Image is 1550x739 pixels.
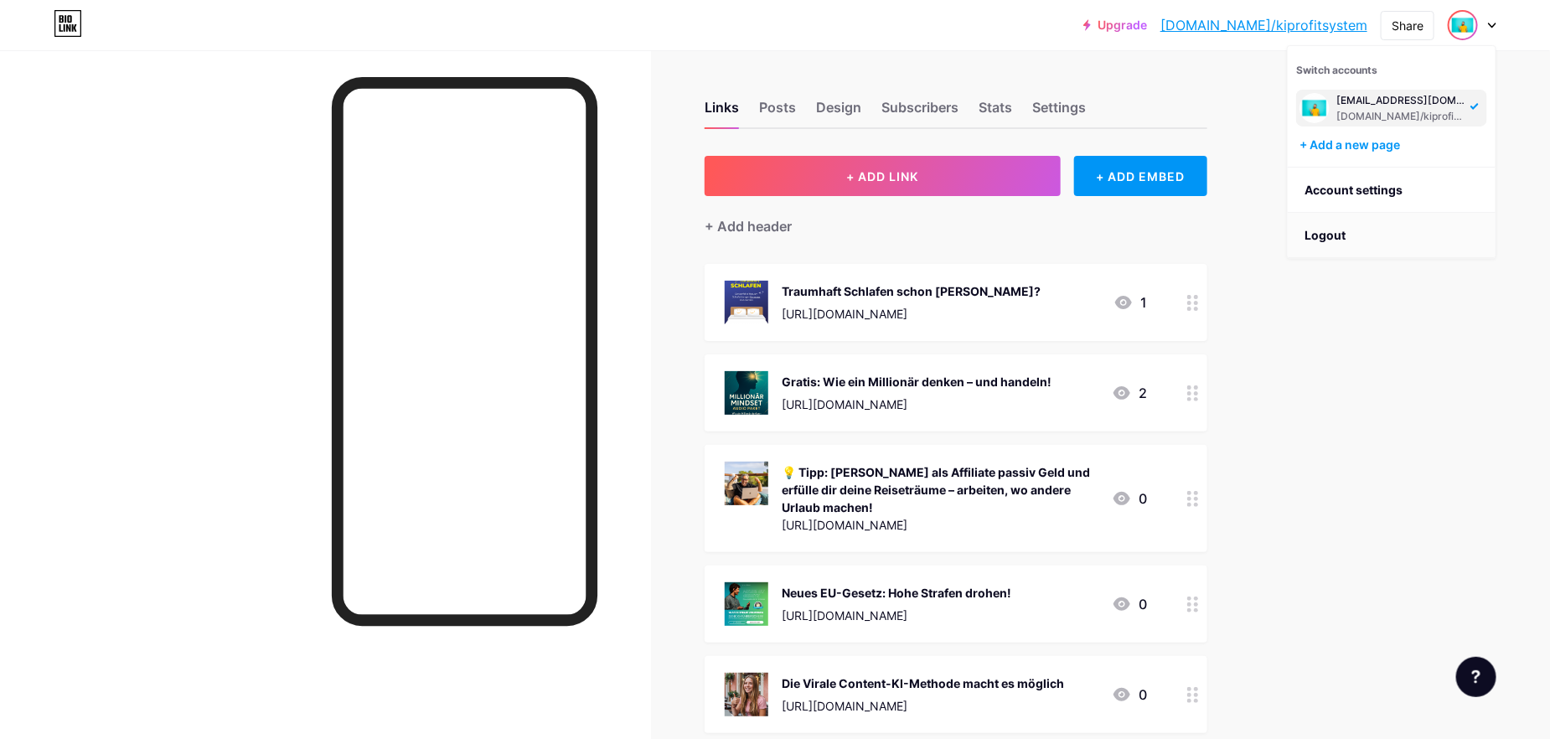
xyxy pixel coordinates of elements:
div: Traumhaft Schlafen schon [PERSON_NAME]? [782,282,1041,300]
div: + Add header [705,216,792,236]
div: Gratis: Wie ein Millionär denken – und handeln! [782,373,1051,390]
img: Gratis: Wie ein Millionär denken – und handeln! [725,371,768,415]
img: Traumhaft Schlafen schon Gesichert? [725,281,768,324]
div: Die Virale Content-KI-Methode macht es möglich [782,674,1064,692]
div: 0 [1112,685,1147,705]
div: [DOMAIN_NAME]/kiprofitsystem [1336,110,1465,123]
div: [URL][DOMAIN_NAME] [782,305,1041,323]
div: Design [816,97,861,127]
div: 1 [1113,292,1147,313]
div: [URL][DOMAIN_NAME] [782,697,1064,715]
img: 💡 Tipp: Verdiene als Affiliate passiv Geld und erfülle dir deine Reiseträume – arbeiten, wo ander... [725,462,768,505]
div: [EMAIL_ADDRESS][DOMAIN_NAME] [1336,94,1465,107]
div: Posts [759,97,796,127]
div: + Add a new page [1299,137,1487,153]
a: [DOMAIN_NAME]/kiprofitsystem [1160,15,1367,35]
div: [URL][DOMAIN_NAME] [782,516,1098,534]
div: Subscribers [881,97,958,127]
div: 0 [1112,594,1147,614]
button: + ADD LINK [705,156,1061,196]
img: Neues EU-Gesetz: Hohe Strafen drohen! [725,582,768,626]
div: 0 [1112,488,1147,509]
div: Stats [979,97,1012,127]
img: kiprofitsystem [1449,12,1476,39]
div: [URL][DOMAIN_NAME] [782,607,1011,624]
span: Switch accounts [1296,64,1377,76]
img: kiprofitsystem [1299,93,1330,123]
div: Settings [1032,97,1086,127]
div: + ADD EMBED [1074,156,1207,196]
a: Account settings [1288,168,1496,213]
div: Neues EU-Gesetz: Hohe Strafen drohen! [782,584,1011,602]
div: Links [705,97,739,127]
div: 💡 Tipp: [PERSON_NAME] als Affiliate passiv Geld und erfülle dir deine Reiseträume – arbeiten, wo ... [782,463,1098,516]
img: Die Virale Content-KI-Methode macht es möglich [725,673,768,716]
div: Share [1392,17,1423,34]
div: 2 [1112,383,1147,403]
li: Logout [1288,213,1496,258]
a: Upgrade [1083,18,1147,32]
span: + ADD LINK [846,169,918,183]
div: [URL][DOMAIN_NAME] [782,395,1051,413]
